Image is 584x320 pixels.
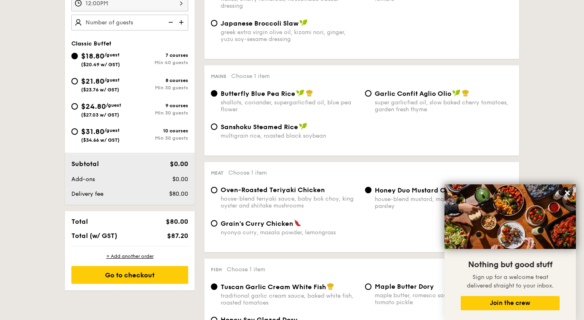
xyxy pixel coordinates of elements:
[130,78,188,83] div: 8 courses
[130,60,188,65] div: Min 40 guests
[375,292,513,306] div: maple butter, romesco sauce, raisin, cherry tomato pickle
[365,90,371,97] input: Garlic Confit Aglio Oliosuper garlicfied oil, slow baked cherry tomatoes, garden fresh thyme
[176,15,188,30] img: icon-add.58712e84.svg
[104,128,120,133] span: /guest
[221,132,359,139] div: multigrain rice, roasted black soybean
[211,20,217,26] input: Japanese Broccoli Slawgreek extra virgin olive oil, kizami nori, ginger, yuzu soy-sesame dressing
[172,176,188,183] span: $0.00
[221,229,359,236] div: nyonya curry, masala powder, lemongrass
[130,85,188,91] div: Min 30 guests
[461,296,560,310] button: Join the crew
[170,160,188,168] span: $0.00
[71,53,78,59] input: $18.80/guest($20.49 w/ GST)7 coursesMin 40 guests
[106,102,121,108] span: /guest
[211,187,217,193] input: Oven-Roasted Teriyaki Chickenhouse-blend teriyaki sauce, baby bok choy, king oyster and shiitake ...
[71,176,95,183] span: Add-ons
[81,87,119,93] span: ($23.76 w/ GST)
[462,89,469,97] img: icon-chef-hat.a58ddaea.svg
[81,77,104,86] span: $21.80
[294,219,301,227] img: icon-spicy.37a8142b.svg
[71,128,78,135] input: $31.80/guest($34.66 w/ GST)10 coursesMin 30 guests
[467,274,554,289] span: Sign up for a welcome treat delivered straight to your inbox.
[221,292,359,306] div: traditional garlic cream sauce, baked white fish, roasted tomatoes
[211,283,217,290] input: Tuscan Garlic Cream White Fishtraditional garlic cream sauce, baked white fish, roasted tomatoes
[167,232,188,240] span: $87.20
[299,123,307,130] img: icon-vegan.f8ff3823.svg
[444,184,576,249] img: DSC07876-Edit02-Large.jpeg
[221,19,298,27] span: Japanese Broccoli Slaw
[81,62,120,67] span: ($20.49 w/ GST)
[71,40,112,47] span: Classic Buffet
[211,90,217,97] input: Butterfly Blue Pea Riceshallots, coriander, supergarlicfied oil, blue pea flower
[221,186,325,194] span: Oven-Roasted Teriyaki Chicken
[71,218,88,225] span: Total
[71,253,188,259] div: + Add another order
[104,52,120,58] span: /guest
[211,123,217,130] input: Sanshoku Steamed Ricemultigrain rice, roasted black soybean
[166,218,188,225] span: $80.00
[365,187,371,193] input: Honey Duo Mustard Chickenhouse-blend mustard, maple soy baked potato, parsley
[221,99,359,113] div: shallots, coriander, supergarlicfied oil, blue pea flower
[164,15,176,30] img: icon-reduce.1d2dbef1.svg
[71,160,99,168] span: Subtotal
[211,74,226,79] span: Mains
[221,220,293,227] span: Grain's Curry Chicken
[211,170,223,176] span: Meat
[452,89,460,97] img: icon-vegan.f8ff3823.svg
[306,89,313,97] img: icon-chef-hat.a58ddaea.svg
[81,112,119,118] span: ($27.03 w/ GST)
[130,110,188,116] div: Min 30 guests
[327,283,334,290] img: icon-chef-hat.a58ddaea.svg
[211,220,217,227] input: Grain's Curry Chickennyonya curry, masala powder, lemongrass
[130,128,188,134] div: 10 courses
[296,89,304,97] img: icon-vegan.f8ff3823.svg
[375,186,467,194] span: Honey Duo Mustard Chicken
[130,52,188,58] div: 7 courses
[375,90,451,97] span: Garlic Confit Aglio Olio
[375,196,513,210] div: house-blend mustard, maple soy baked potato, parsley
[228,169,267,176] span: Choose 1 item
[130,135,188,141] div: Min 30 guests
[299,19,307,26] img: icon-vegan.f8ff3823.svg
[71,78,78,84] input: $21.80/guest($23.76 w/ GST)8 coursesMin 30 guests
[561,186,574,199] button: Close
[221,123,298,131] span: Sanshoku Steamed Rice
[81,137,120,143] span: ($34.66 w/ GST)
[169,190,188,197] span: $80.00
[365,283,371,290] input: Maple Butter Dorymaple butter, romesco sauce, raisin, cherry tomato pickle
[81,102,106,111] span: $24.80
[71,15,188,30] input: Number of guests
[81,127,104,136] span: $31.80
[375,283,434,290] span: Maple Butter Dory
[81,52,104,61] span: $18.80
[130,103,188,108] div: 9 courses
[375,99,513,113] div: super garlicfied oil, slow baked cherry tomatoes, garden fresh thyme
[221,90,295,97] span: Butterfly Blue Pea Rice
[231,73,270,80] span: Choose 1 item
[227,266,265,273] span: Choose 1 item
[71,266,188,284] div: Go to checkout
[468,260,552,270] span: Nothing but good stuff
[221,195,359,209] div: house-blend teriyaki sauce, baby bok choy, king oyster and shiitake mushrooms
[211,267,222,272] span: Fish
[71,103,78,110] input: $24.80/guest($27.03 w/ GST)9 coursesMin 30 guests
[221,29,359,43] div: greek extra virgin olive oil, kizami nori, ginger, yuzu soy-sesame dressing
[71,232,117,240] span: Total (w/ GST)
[221,283,326,291] span: Tuscan Garlic Cream White Fish
[71,190,103,197] span: Delivery fee
[104,77,120,83] span: /guest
